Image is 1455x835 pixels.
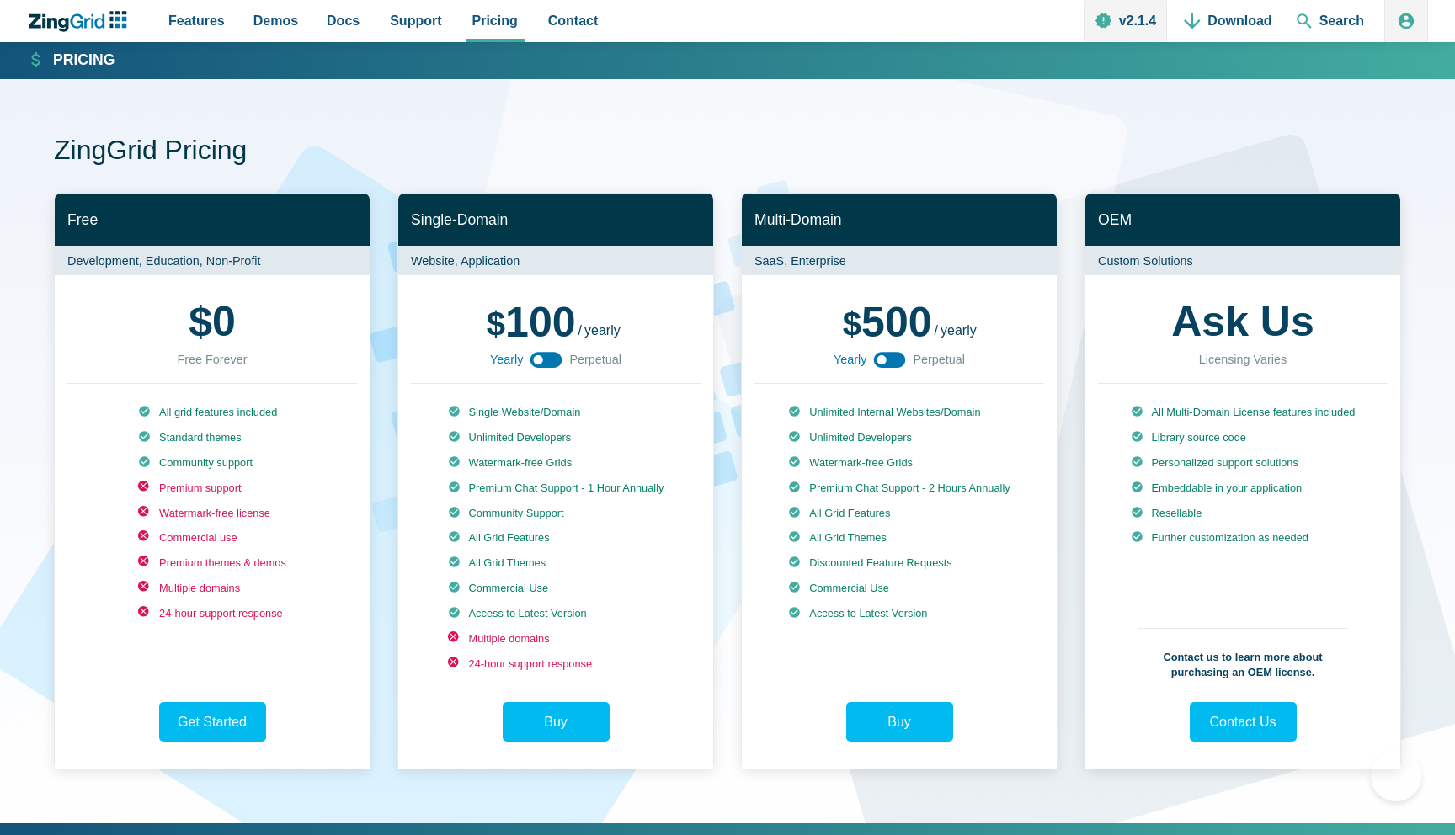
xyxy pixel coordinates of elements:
li: Community support [138,455,286,471]
li: Access to Latest Version [448,606,664,621]
li: Watermark-free Grids [788,455,1010,471]
li: Resellable [1131,506,1356,521]
span: / [935,324,938,338]
span: Features [168,9,225,32]
li: Multiple domains [448,631,664,646]
li: 24-hour support response [138,606,286,621]
span: Support [390,9,441,32]
li: Commercial use [138,530,286,545]
li: All Grid Themes [448,556,664,571]
li: Community Support [448,506,664,521]
p: SaaS, Enterprise [742,246,1057,275]
a: Contact Us [1190,702,1297,742]
li: Discounted Feature Requests [788,556,1010,571]
li: All Grid Themes [788,530,1010,545]
h2: Multi-Domain [742,194,1057,247]
li: All grid features included [138,405,286,420]
li: Watermark-free license [138,506,286,521]
li: Commercial Use [448,581,664,596]
p: Website, Application [398,246,713,275]
span: Pricing [472,9,518,32]
span: Yearly [834,349,866,370]
h2: Single-Domain [398,194,713,247]
h2: OEM [1085,194,1400,247]
span: 500 [843,299,932,346]
li: All Multi-Domain License features included [1131,405,1356,420]
a: Pricing [29,51,115,71]
a: ZingChart Logo. Click to return to the homepage [27,11,136,32]
li: All Grid Features [448,530,664,545]
li: Single Website/Domain [448,405,664,420]
li: Unlimited Developers [788,430,1010,445]
li: Premium themes & demos [138,556,286,571]
span: Docs [327,9,360,32]
iframe: Toggle Customer Support [1371,751,1421,801]
li: Personalized support solutions [1131,455,1356,471]
span: yearly [941,323,977,338]
span: Yearly [490,349,523,370]
h2: Free [55,194,370,247]
p: Development, Education, Non-Profit [55,246,370,275]
li: Library source code [1131,430,1356,445]
strong: Pricing [53,53,115,68]
span: Perpetual [913,349,965,370]
li: Premium Chat Support - 1 Hour Annually [448,481,664,496]
li: Premium Chat Support - 2 Hours Annually [788,481,1010,496]
h1: ZingGrid Pricing [54,133,1401,171]
span: Contact [548,9,599,32]
li: Watermark-free Grids [448,455,664,471]
li: Standard themes [138,430,286,445]
span: 100 [487,299,576,346]
span: Demos [253,9,298,32]
li: Access to Latest Version [788,606,1010,621]
a: Get Started [159,702,266,742]
a: Buy [503,702,610,742]
p: Contact us to learn more about purchasing an OEM license. [1138,628,1348,680]
li: Unlimited Developers [448,430,664,445]
li: Commercial Use [788,581,1010,596]
span: $ [189,300,212,343]
li: 24-hour support response [448,657,664,672]
li: Further customization as needed [1131,530,1356,545]
div: Licensing Varies [1199,349,1287,370]
p: Custom Solutions [1085,246,1400,275]
li: Unlimited Internal Websites/Domain [788,405,1010,420]
span: yearly [584,323,621,338]
strong: 0 [189,300,236,343]
span: Perpetual [569,349,621,370]
a: Buy [846,702,953,742]
span: / [578,324,582,338]
li: Multiple domains [138,581,286,596]
li: All Grid Features [788,506,1010,521]
div: Free Forever [177,349,247,370]
li: Premium support [138,481,286,496]
li: Embeddable in your application [1131,481,1356,496]
strong: Ask Us [1171,300,1314,343]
